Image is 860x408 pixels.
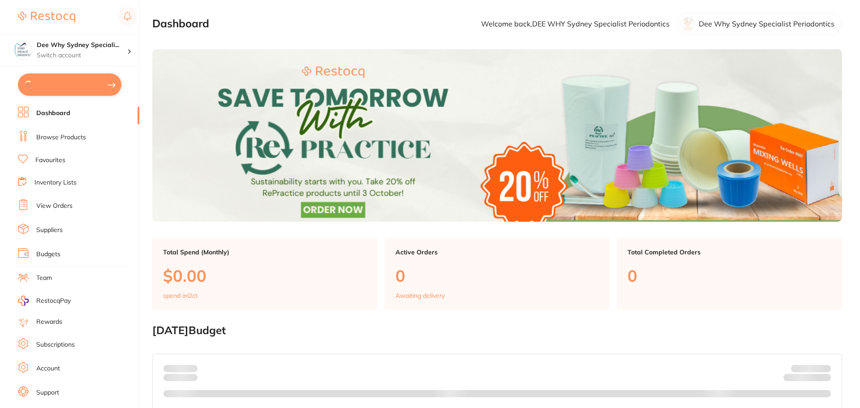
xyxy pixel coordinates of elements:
[37,51,127,60] p: Switch account
[18,12,75,22] img: Restocq Logo
[396,292,445,299] p: Awaiting delivery
[36,318,62,326] a: Rewards
[36,133,86,142] a: Browse Products
[36,250,60,259] a: Budgets
[14,41,32,59] img: Dee Why Sydney Specialist Periodontics
[182,365,198,373] strong: $0.00
[37,41,127,50] h4: Dee Why Sydney Specialist Periodontics
[36,364,60,373] a: Account
[783,372,831,383] p: Remaining:
[152,49,842,222] img: Dashboard
[813,365,831,373] strong: $NaN
[628,249,831,256] p: Total Completed Orders
[18,7,75,27] a: Restocq Logo
[36,388,59,397] a: Support
[163,372,198,383] p: month
[36,296,71,305] span: RestocqPay
[36,340,75,349] a: Subscriptions
[18,296,71,306] a: RestocqPay
[163,292,198,299] p: spend in Oct
[36,202,73,210] a: View Orders
[791,365,831,372] p: Budget:
[36,274,52,283] a: Team
[815,375,831,383] strong: $0.00
[617,238,842,310] a: Total Completed Orders0
[152,17,209,30] h2: Dashboard
[628,266,831,285] p: 0
[152,324,842,337] h2: [DATE] Budget
[34,178,77,187] a: Inventory Lists
[35,156,65,165] a: Favourites
[163,365,198,372] p: Spent:
[396,249,599,256] p: Active Orders
[36,226,63,235] a: Suppliers
[385,238,610,310] a: Active Orders0Awaiting delivery
[699,20,834,28] p: Dee Why Sydney Specialist Periodontics
[152,238,378,310] a: Total Spend (Monthly)$0.00spend inOct
[396,266,599,285] p: 0
[163,266,367,285] p: $0.00
[18,296,29,306] img: RestocqPay
[36,109,70,118] a: Dashboard
[481,20,670,28] p: Welcome back, DEE WHY Sydney Specialist Periodontics
[163,249,367,256] p: Total Spend (Monthly)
